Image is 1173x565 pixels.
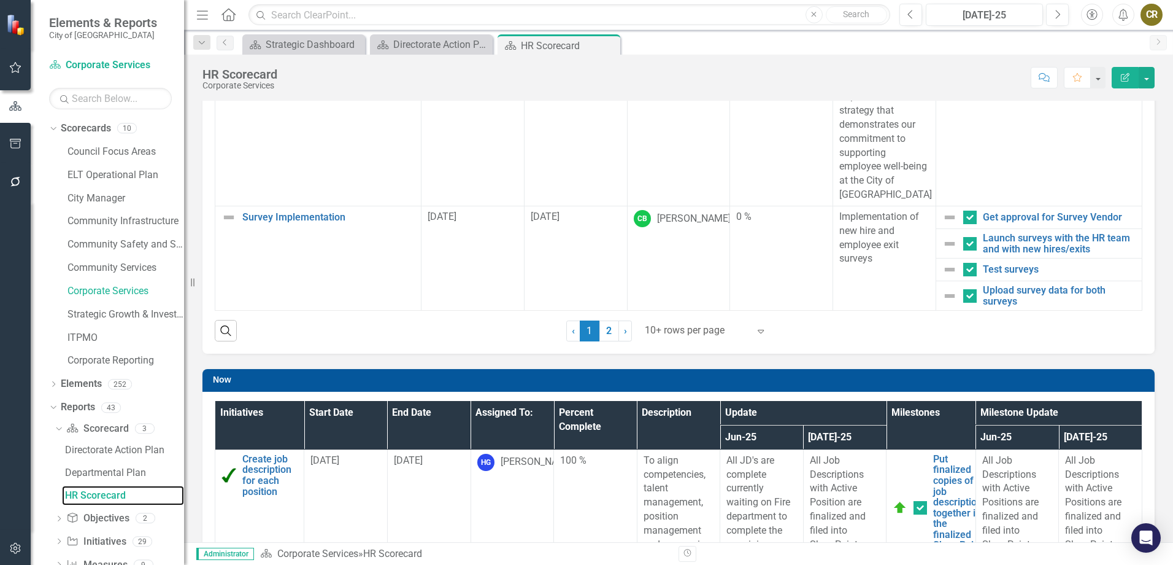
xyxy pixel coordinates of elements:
[833,72,936,206] td: Double-Click to Edit
[839,76,932,200] span: Develop and implement a formal strategy that demonstrates our commitment to supporting employee w...
[572,325,575,337] span: ‹
[428,211,456,222] span: [DATE]
[61,122,111,136] a: Scorecards
[65,490,184,501] div: HR Scorecard
[135,424,155,434] div: 3
[560,454,631,468] div: 100 %
[521,38,617,53] div: HR Scorecard
[202,68,277,81] div: HR Scorecard
[942,210,957,225] img: Not Defined
[65,445,184,456] div: Directorate Action Plan
[1131,523,1161,553] div: Open Intercom Messenger
[49,58,172,72] a: Corporate Services
[117,123,137,134] div: 10
[936,206,1142,228] td: Double-Click to Edit Right Click for Context Menu
[62,440,184,460] a: Directorate Action Plan
[260,547,669,561] div: »
[942,262,957,277] img: Not Defined
[66,535,126,549] a: Initiatives
[65,467,184,478] div: Departmental Plan
[248,4,890,26] input: Search ClearPoint...
[826,6,887,23] button: Search
[62,486,184,505] a: HR Scorecard
[245,37,362,52] a: Strategic Dashboard
[599,321,619,341] a: 2
[393,37,490,52] div: Directorate Action Plan
[67,192,184,206] a: City Manager
[66,422,128,436] a: Scorecard
[525,72,628,206] td: Double-Click to Edit
[67,238,184,252] a: Community Safety and Social Services
[136,513,155,524] div: 2
[525,206,628,310] td: Double-Click to Edit
[627,72,730,206] td: Double-Click to Edit
[501,455,574,469] div: [PERSON_NAME]
[67,354,184,368] a: Corporate Reporting
[893,501,907,515] img: On Target
[49,15,157,30] span: Elements & Reports
[477,454,494,471] div: HG
[933,454,987,562] a: Put finalized copies of job descriptions together in the finalized SharePoint folder.
[266,37,362,52] div: Strategic Dashboard
[942,236,957,251] img: Not Defined
[108,379,132,389] div: 252
[67,308,184,322] a: Strategic Growth & Investment
[67,214,184,228] a: Community Infrastructure
[61,400,95,415] a: Reports
[843,9,869,19] span: Search
[634,210,651,227] div: CB
[133,536,152,547] div: 29
[942,289,957,303] img: Not Defined
[1140,4,1163,26] button: CR
[936,259,1142,281] td: Double-Click to Edit Right Click for Context Menu
[277,548,358,559] a: Corporate Services
[67,168,184,182] a: ELT Operational Plan
[730,206,833,310] td: Double-Click to Edit
[730,72,833,206] td: Double-Click to Edit
[221,210,236,225] img: Not Defined
[242,454,298,497] a: Create job description for each position
[202,81,277,90] div: Corporate Services
[394,454,423,466] span: [DATE]
[936,228,1142,258] td: Double-Click to Edit Right Click for Context Menu
[213,375,1148,384] h3: Now
[930,8,1039,23] div: [DATE]-25
[983,285,1136,306] a: Upload survey data for both surveys
[61,377,102,391] a: Elements
[936,281,1142,311] td: Double-Click to Edit Right Click for Context Menu
[310,454,339,466] span: [DATE]
[736,210,826,224] div: 0 %
[531,211,560,222] span: [DATE]
[657,212,731,226] div: [PERSON_NAME]
[983,212,1136,223] a: Get approval for Survey Vendor
[215,72,421,206] td: Double-Click to Edit Right Click for Context Menu
[839,211,919,265] span: Implementation of new hire and employee exit surveys
[67,145,184,159] a: Council Focus Areas
[49,30,157,40] small: City of [GEOGRAPHIC_DATA]
[421,72,525,206] td: Double-Click to Edit
[983,264,1136,275] a: Test surveys
[67,284,184,298] a: Corporate Services
[373,37,490,52] a: Directorate Action Plan
[66,512,129,526] a: Objectives
[580,321,599,341] span: 1
[49,88,172,109] input: Search Below...
[221,468,236,483] img: Completed
[926,4,1043,26] button: [DATE]-25
[363,548,422,559] div: HR Scorecard
[242,212,415,223] a: Survey Implementation
[67,261,184,275] a: Community Services
[196,548,254,560] span: Administrator
[421,206,525,310] td: Double-Click to Edit
[67,331,184,345] a: ITPMO
[6,14,28,35] img: ClearPoint Strategy
[62,463,184,483] a: Departmental Plan
[101,402,121,413] div: 43
[627,206,730,310] td: Double-Click to Edit
[215,206,421,310] td: Double-Click to Edit Right Click for Context Menu
[833,206,936,310] td: Double-Click to Edit
[983,233,1136,254] a: Launch surveys with the HR team and with new hires/exits
[624,325,627,337] span: ›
